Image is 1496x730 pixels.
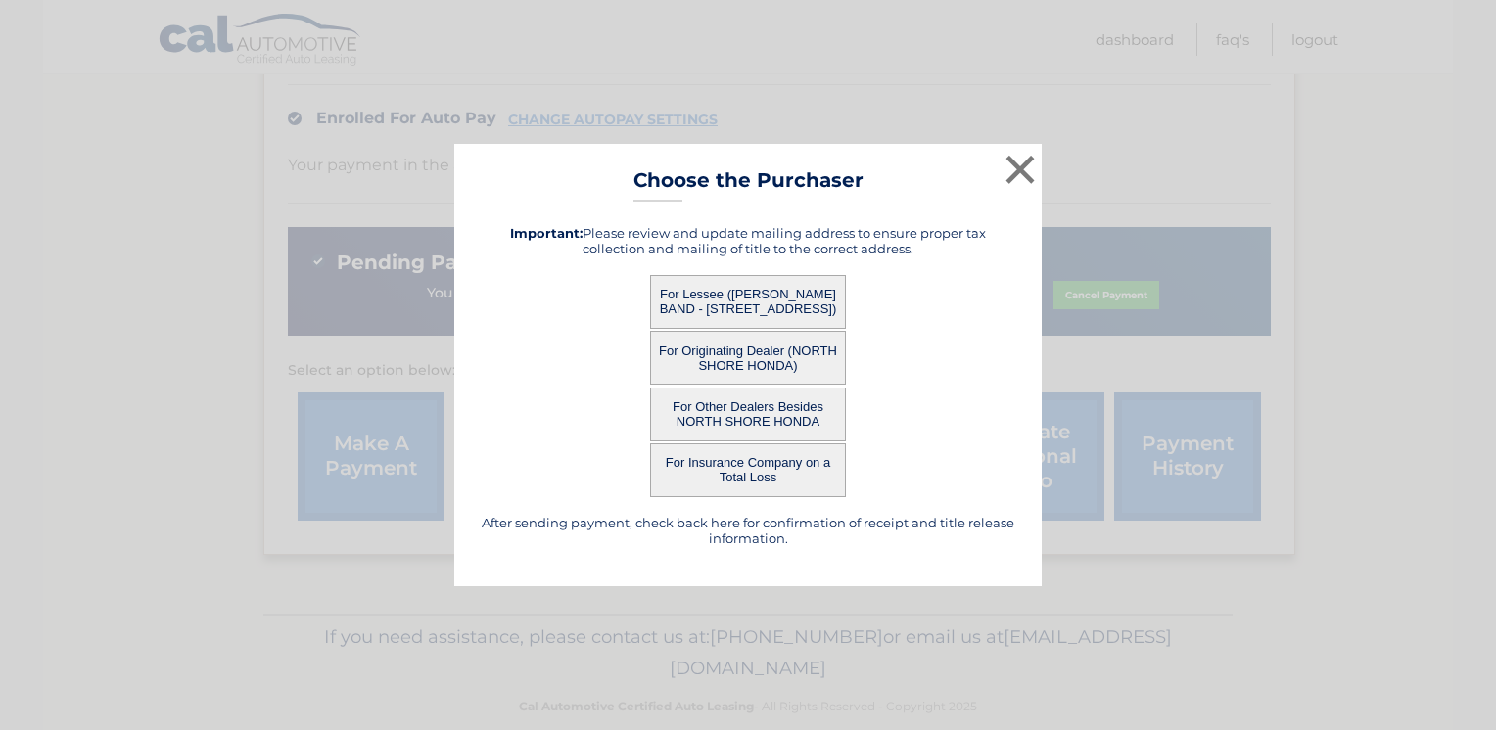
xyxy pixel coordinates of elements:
strong: Important: [510,225,583,241]
h3: Choose the Purchaser [633,168,864,203]
h5: After sending payment, check back here for confirmation of receipt and title release information. [479,515,1017,546]
h5: Please review and update mailing address to ensure proper tax collection and mailing of title to ... [479,225,1017,256]
button: For Originating Dealer (NORTH SHORE HONDA) [650,331,846,385]
button: For Lessee ([PERSON_NAME] BAND - [STREET_ADDRESS]) [650,275,846,329]
button: For Insurance Company on a Total Loss [650,443,846,497]
button: For Other Dealers Besides NORTH SHORE HONDA [650,388,846,441]
button: × [1001,150,1040,189]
